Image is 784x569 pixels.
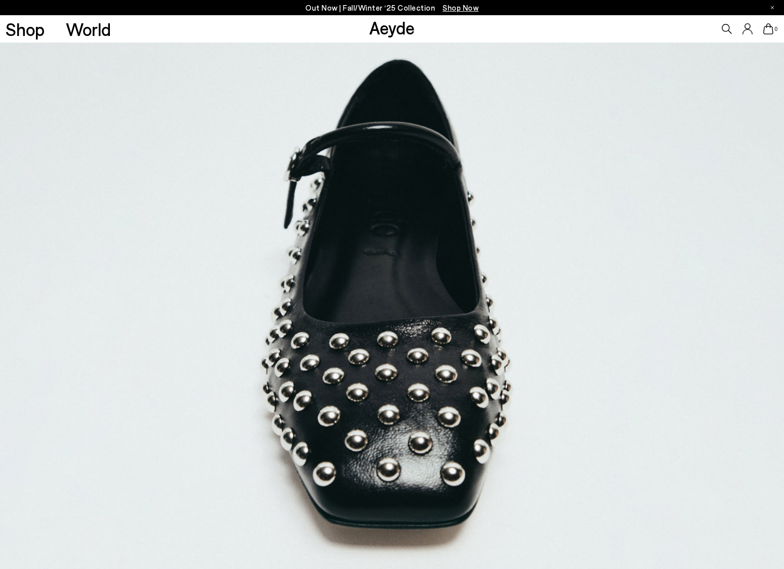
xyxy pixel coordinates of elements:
[66,20,111,38] a: World
[443,3,479,12] span: Navigate to /collections/new-in
[369,17,415,38] a: Aeyde
[6,20,45,38] a: Shop
[773,26,778,32] span: 0
[305,2,479,14] p: Out Now | Fall/Winter ‘25 Collection
[763,23,773,34] a: 0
